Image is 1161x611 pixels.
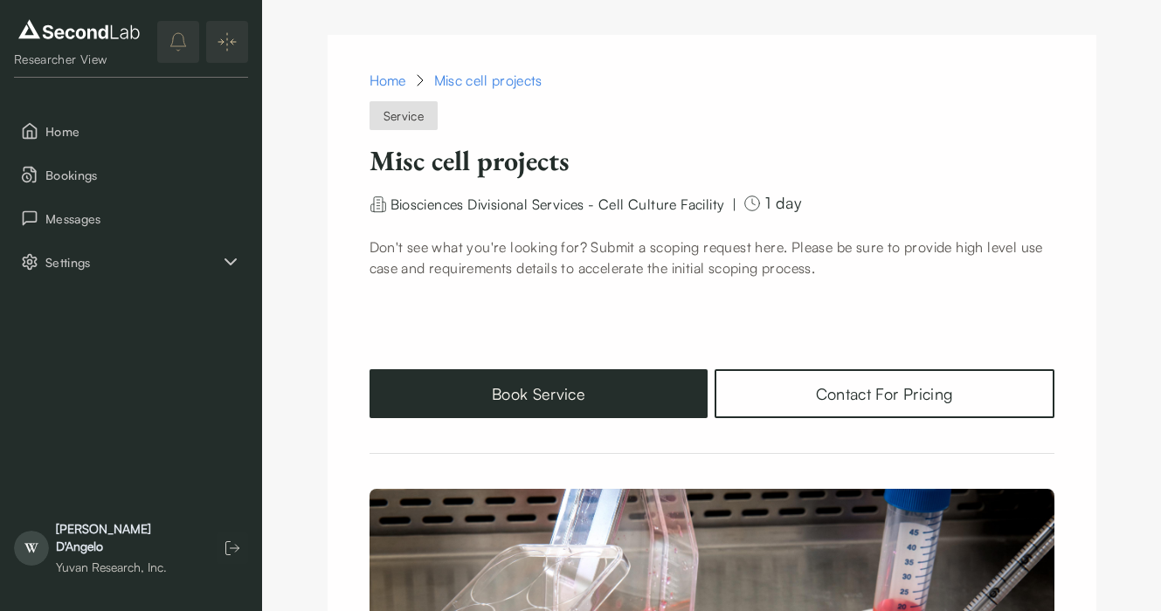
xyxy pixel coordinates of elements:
button: Home [14,113,248,149]
span: Bookings [45,166,241,184]
button: Expand/Collapse sidebar [206,21,248,63]
button: Settings [14,244,248,280]
button: notifications [157,21,199,63]
span: Service [370,101,438,130]
h1: Misc cell projects [370,143,1054,178]
button: Log out [217,532,248,564]
div: Yuvan Research, Inc. [56,559,199,576]
span: Biosciences Divisional Services - Cell Culture Facility [390,196,725,213]
div: [PERSON_NAME] D'Angelo [56,520,199,555]
div: Misc cell projects [434,70,542,91]
p: Don't see what you're looking for? Submit a scoping request here. Please be sure to provide high ... [370,237,1054,278]
span: 1 day [765,194,801,213]
button: Messages [14,200,248,237]
span: W [14,531,49,566]
img: logo [14,16,144,44]
div: | [732,194,736,215]
button: Bookings [14,156,248,193]
div: Researcher View [14,51,144,68]
a: Home [370,70,406,91]
a: Contact For Pricing [715,369,1054,418]
button: Book Service [370,369,708,418]
div: Settings sub items [14,244,248,280]
a: Biosciences Divisional Services - Cell Culture Facility [390,194,725,211]
span: Messages [45,209,241,228]
span: Settings [45,253,220,271]
span: Home [45,122,241,141]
